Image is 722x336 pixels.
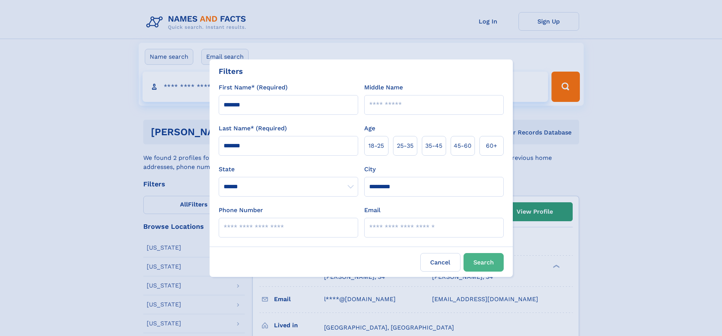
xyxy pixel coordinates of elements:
label: Middle Name [364,83,403,92]
label: State [219,165,358,174]
div: Filters [219,66,243,77]
span: 18‑25 [368,141,384,150]
span: 35‑45 [425,141,442,150]
span: 45‑60 [454,141,471,150]
label: City [364,165,376,174]
label: Age [364,124,375,133]
span: 25‑35 [397,141,413,150]
button: Search [464,253,504,272]
label: First Name* (Required) [219,83,288,92]
span: 60+ [486,141,497,150]
label: Phone Number [219,206,263,215]
label: Email [364,206,381,215]
label: Cancel [420,253,460,272]
label: Last Name* (Required) [219,124,287,133]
